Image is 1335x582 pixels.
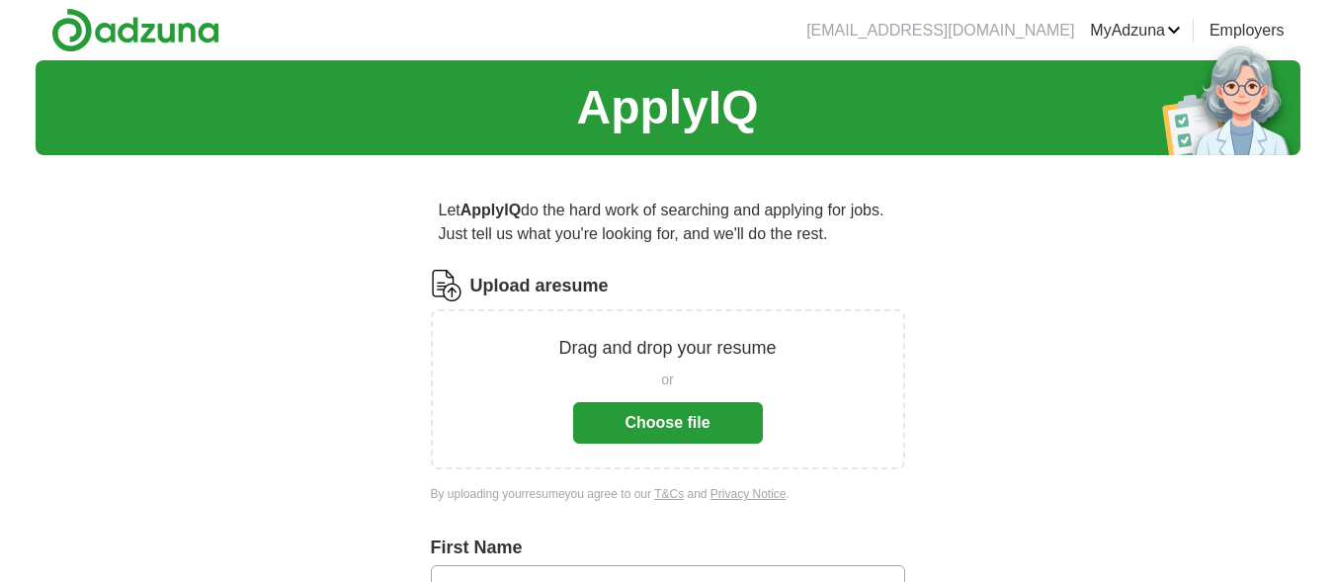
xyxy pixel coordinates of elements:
strong: ApplyIQ [460,202,521,218]
p: Let do the hard work of searching and applying for jobs. Just tell us what you're looking for, an... [431,191,905,254]
a: Privacy Notice [710,487,787,501]
a: Employers [1210,19,1285,42]
div: By uploading your resume you agree to our and . [431,485,905,503]
li: [EMAIL_ADDRESS][DOMAIN_NAME] [806,19,1074,42]
img: CV Icon [431,270,462,301]
button: Choose file [573,402,763,444]
label: Upload a resume [470,273,609,299]
p: Drag and drop your resume [558,335,776,362]
h1: ApplyIQ [576,72,758,143]
a: T&Cs [654,487,684,501]
a: MyAdzuna [1090,19,1181,42]
span: or [661,370,673,390]
img: Adzuna logo [51,8,219,52]
label: First Name [431,535,905,561]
